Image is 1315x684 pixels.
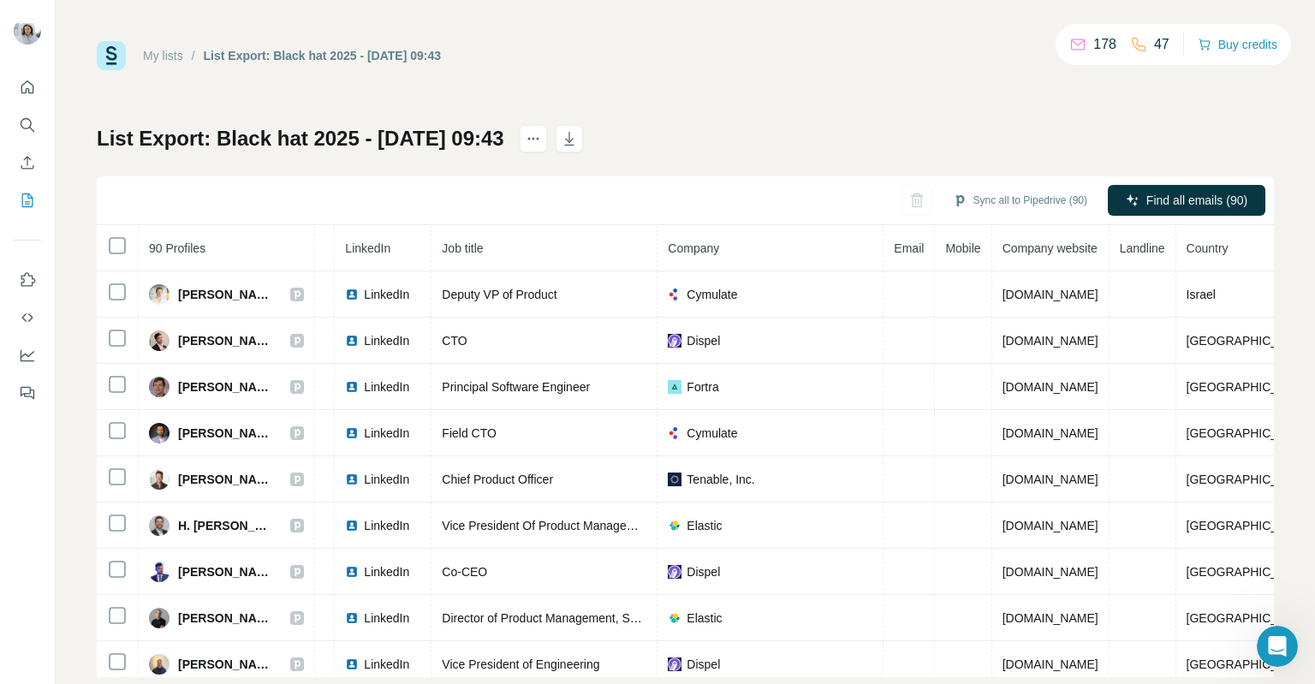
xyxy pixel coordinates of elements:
span: [PERSON_NAME] [178,286,273,303]
button: Search [14,110,41,140]
span: [DOMAIN_NAME] [1003,657,1098,671]
span: Cymulate [687,425,737,442]
span: Home [23,569,62,581]
img: LinkedIn logo [345,334,359,348]
span: Chief Product Officer [442,473,553,486]
span: [GEOGRAPHIC_DATA] [1187,473,1312,486]
img: Avatar [149,377,170,397]
span: [DOMAIN_NAME] [1003,473,1098,486]
img: company-logo [668,288,681,301]
span: [GEOGRAPHIC_DATA] [1187,519,1312,532]
button: Help [257,526,342,595]
h1: List Export: Black hat 2025 - [DATE] 09:43 [97,125,504,152]
span: Co-CEO [442,565,487,579]
span: [GEOGRAPHIC_DATA] [1187,611,1312,625]
span: Dispel [687,332,720,349]
li: / [192,47,195,64]
img: Avatar [149,284,170,305]
span: Director of Product Management, Security - Generative AI And Machine Learning [442,611,871,625]
span: Cymulate [687,286,737,303]
span: LinkedIn [364,563,409,580]
button: Quick start [14,72,41,103]
span: Vice President of Engineering [442,657,599,671]
span: [DOMAIN_NAME] [1003,334,1098,348]
span: [PERSON_NAME] [178,610,273,627]
button: Buy credits [1198,33,1277,57]
img: Avatar [149,562,170,582]
img: LinkedIn logo [345,611,359,625]
span: [DOMAIN_NAME] [1003,565,1098,579]
span: Field CTO [442,426,497,440]
span: Find all emails (90) [1146,192,1247,209]
img: Avatar [149,330,170,351]
span: Company website [1003,241,1098,255]
img: Avatar [149,423,170,443]
span: Israel [1187,288,1216,301]
span: [GEOGRAPHIC_DATA] [1187,426,1312,440]
img: company-logo [668,611,681,625]
span: LinkedIn [364,656,409,673]
span: Principal Software Engineer [442,380,590,394]
span: [GEOGRAPHIC_DATA] [1187,657,1312,671]
span: Country [1187,241,1229,255]
img: Avatar [149,654,170,675]
span: [GEOGRAPHIC_DATA] [1187,565,1312,579]
iframe: Intercom live chat [1257,626,1298,667]
img: company-logo [668,334,681,348]
button: My lists [14,185,41,216]
p: 47 [1154,34,1169,55]
span: Email [894,241,924,255]
span: [GEOGRAPHIC_DATA] [1187,334,1312,348]
img: company-logo [668,380,681,394]
span: Dispel [687,563,720,580]
img: Avatar [149,608,170,628]
span: Tenable, Inc. [687,471,754,488]
button: Find all emails (90) [1108,185,1265,216]
span: [DOMAIN_NAME] [1003,519,1098,532]
img: LinkedIn logo [345,519,359,532]
span: Company [668,241,719,255]
span: Deputy VP of Product [442,288,556,301]
span: LinkedIn [364,610,409,627]
img: company-logo [668,565,681,579]
span: Elastic [687,517,722,534]
span: [PERSON_NAME] [178,425,273,442]
span: LinkedIn [364,471,409,488]
img: Avatar [149,469,170,490]
button: News [171,526,257,595]
img: LinkedIn logo [345,426,359,440]
span: LinkedIn [364,332,409,349]
img: Surfe Logo [97,41,126,70]
img: company-logo [668,426,681,440]
img: company-logo [668,519,681,532]
span: LinkedIn [364,425,409,442]
p: 178 [1093,34,1116,55]
button: Feedback [14,378,41,408]
span: LinkedIn [364,378,409,396]
button: Sync all to Pipedrive (90) [941,187,1099,213]
div: Close [295,27,325,58]
span: Dispel [687,656,720,673]
button: Use Surfe API [14,302,41,333]
span: Help [286,569,313,581]
span: [PERSON_NAME] [178,332,273,349]
img: Avatar [14,17,41,45]
img: Avatar [149,515,170,536]
button: Use Surfe on LinkedIn [14,265,41,295]
a: My lists [143,49,183,62]
img: LinkedIn logo [345,380,359,394]
span: Messages [99,569,158,581]
img: company-logo [668,473,681,486]
button: Messages [86,526,171,595]
span: [DOMAIN_NAME] [1003,426,1098,440]
button: Enrich CSV [14,147,41,178]
img: company-logo [668,657,681,671]
span: News [198,569,230,581]
span: Vice President Of Product Management [442,519,652,532]
span: Landline [1120,241,1165,255]
img: LinkedIn logo [345,565,359,579]
span: [DOMAIN_NAME] [1003,380,1098,394]
span: LinkedIn [345,241,390,255]
span: [PERSON_NAME] [178,563,273,580]
span: [GEOGRAPHIC_DATA] [1187,380,1312,394]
